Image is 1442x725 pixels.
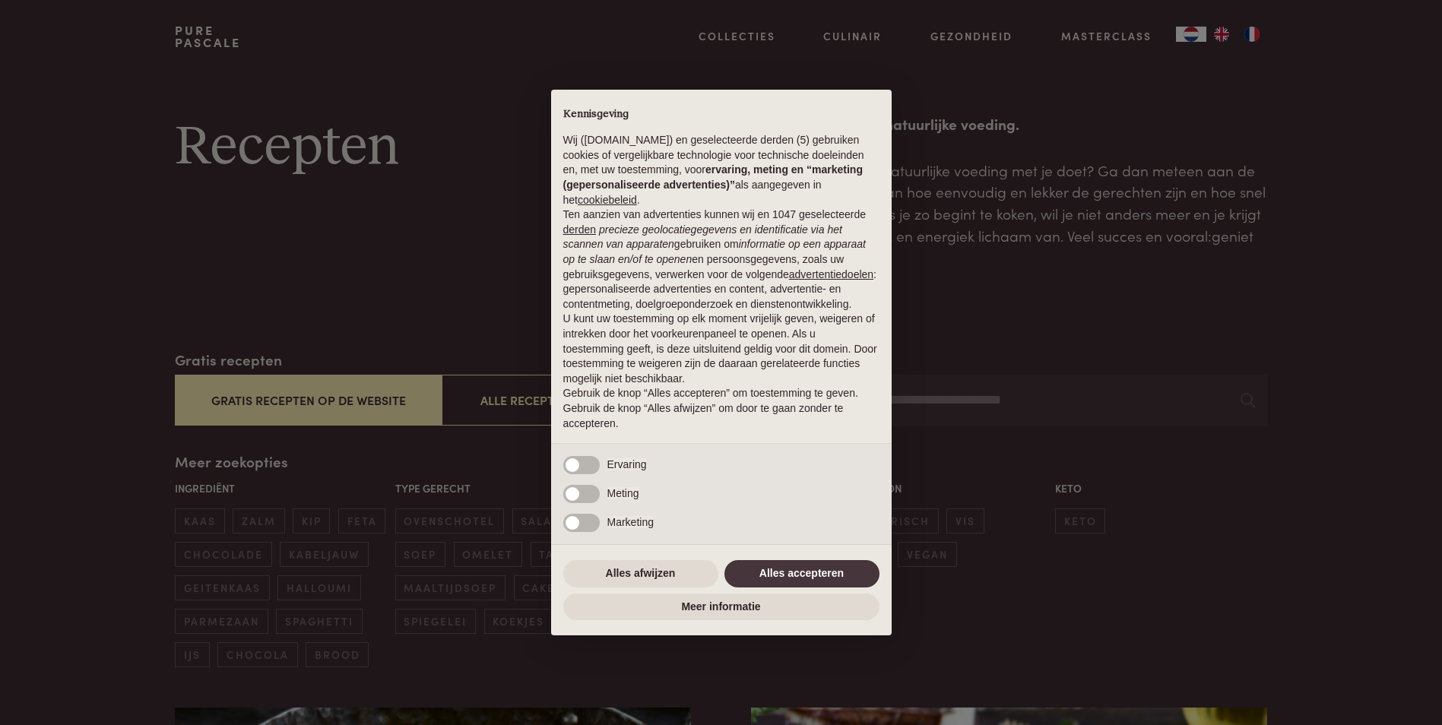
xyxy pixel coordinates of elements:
p: Wij ([DOMAIN_NAME]) en geselecteerde derden (5) gebruiken cookies of vergelijkbare technologie vo... [563,133,879,207]
h2: Kennisgeving [563,108,879,122]
button: Meer informatie [563,594,879,621]
span: Ervaring [607,458,647,470]
em: informatie op een apparaat op te slaan en/of te openen [563,238,867,265]
p: Ten aanzien van advertenties kunnen wij en 1047 geselecteerde gebruiken om en persoonsgegevens, z... [563,207,879,312]
strong: ervaring, meting en “marketing (gepersonaliseerde advertenties)” [563,163,863,191]
button: Alles accepteren [724,560,879,587]
span: Meting [607,487,639,499]
button: derden [563,223,597,238]
p: Gebruik de knop “Alles accepteren” om toestemming te geven. Gebruik de knop “Alles afwijzen” om d... [563,386,879,431]
p: U kunt uw toestemming op elk moment vrijelijk geven, weigeren of intrekken door het voorkeurenpan... [563,312,879,386]
button: advertentiedoelen [789,268,873,283]
button: Alles afwijzen [563,560,718,587]
em: precieze geolocatiegegevens en identificatie via het scannen van apparaten [563,223,842,251]
a: cookiebeleid [578,194,637,206]
span: Marketing [607,516,654,528]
